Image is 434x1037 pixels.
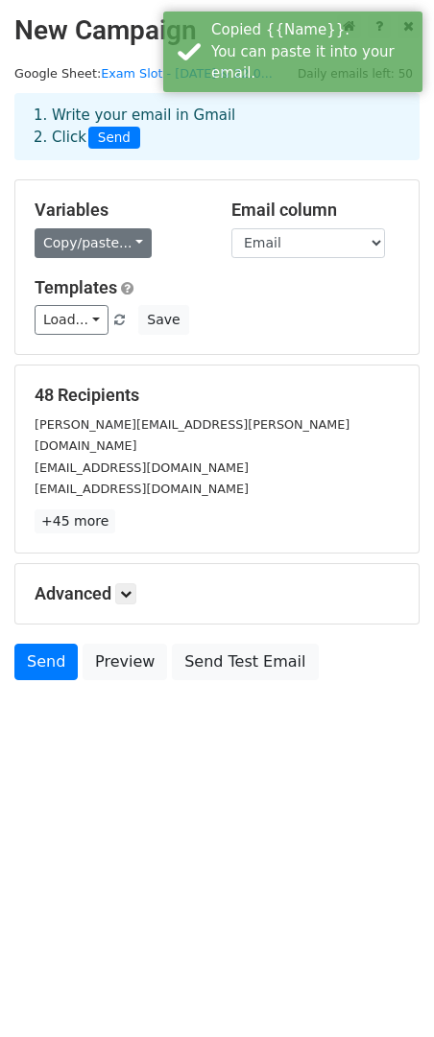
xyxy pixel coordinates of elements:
a: Copy/paste... [35,228,152,258]
a: +45 more [35,509,115,533]
a: Templates [35,277,117,297]
small: [EMAIL_ADDRESS][DOMAIN_NAME] [35,460,249,475]
a: Exam Slot - [DATE] & 22.0... [101,66,273,81]
small: Google Sheet: [14,66,273,81]
a: Send [14,644,78,680]
button: Save [138,305,188,335]
h5: Email column [231,200,399,221]
h2: New Campaign [14,14,420,47]
span: Send [88,127,140,150]
div: 1. Write your email in Gmail 2. Click [19,105,415,149]
h5: Variables [35,200,203,221]
div: Copied {{Name}}. You can paste it into your email. [211,19,415,84]
small: [PERSON_NAME][EMAIL_ADDRESS][PERSON_NAME][DOMAIN_NAME] [35,417,350,454]
a: Load... [35,305,108,335]
a: Preview [83,644,167,680]
h5: 48 Recipients [35,385,399,406]
h5: Advanced [35,583,399,604]
small: [EMAIL_ADDRESS][DOMAIN_NAME] [35,482,249,496]
iframe: Chat Widget [338,945,434,1037]
a: Send Test Email [172,644,318,680]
